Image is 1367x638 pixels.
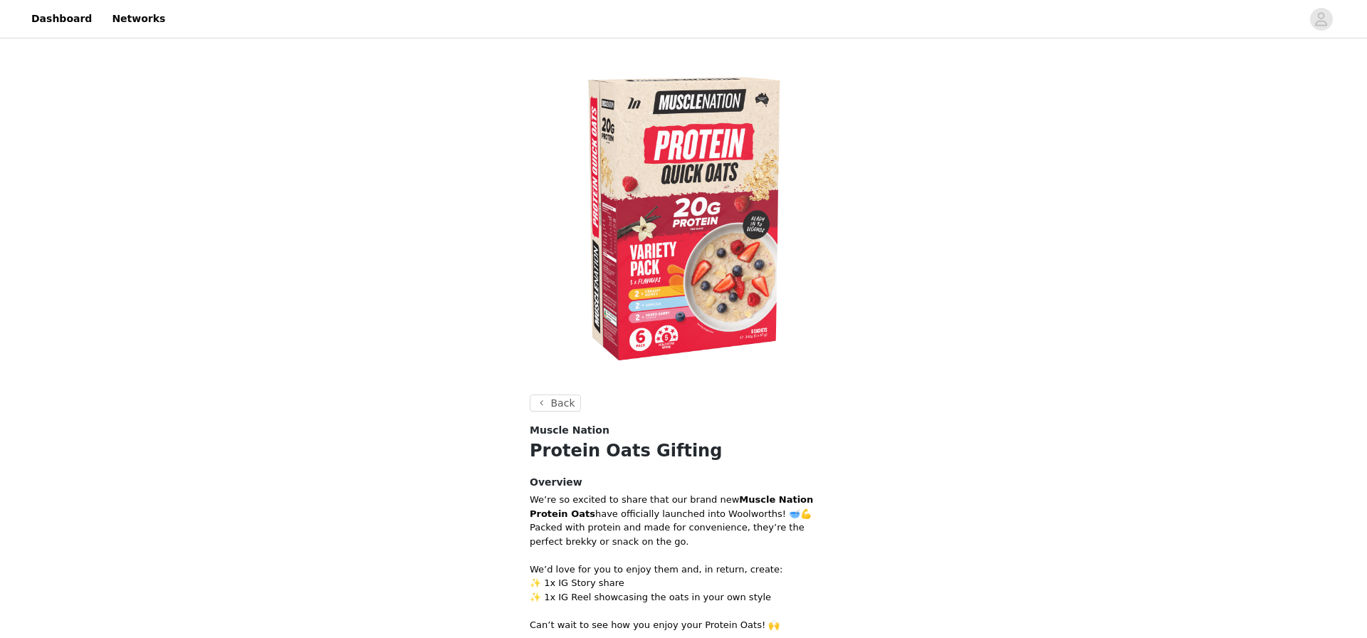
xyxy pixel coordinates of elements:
strong: Muscle Nation Protein Oats [530,494,813,519]
p: ✨ 1x IG Story share [530,576,837,590]
a: Dashboard [23,3,100,35]
p: We’re so excited to share that our brand new have officially launched into Woolworths! 🥣💪 Packed ... [530,493,837,548]
button: Back [530,394,581,412]
span: Muscle Nation [530,423,609,438]
p: ✨ 1x IG Reel showcasing the oats in your own style [530,590,837,605]
p: Can’t wait to see how you enjoy your Protein Oats! 🙌 [530,618,837,632]
h4: Overview [530,475,837,490]
p: We’d love for you to enjoy them and, in return, create: [530,563,837,577]
h1: Protein Oats Gifting [530,438,837,464]
img: campaign image [513,41,854,383]
div: avatar [1314,8,1328,31]
a: Networks [103,3,174,35]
